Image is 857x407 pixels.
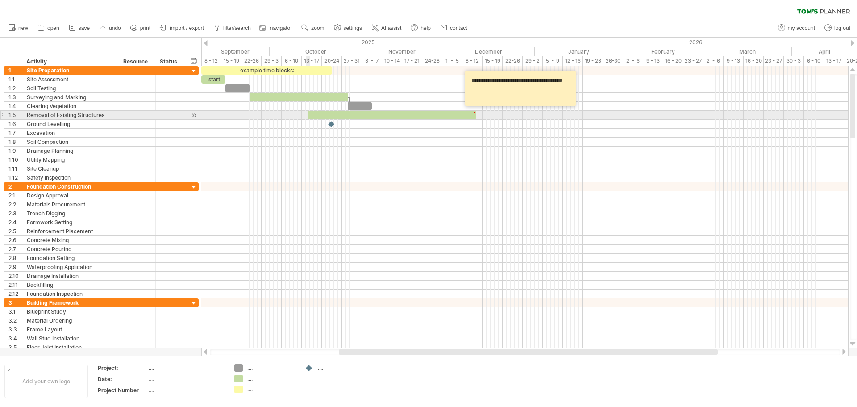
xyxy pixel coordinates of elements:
[158,22,207,34] a: import / export
[8,245,22,253] div: 2.7
[8,66,22,75] div: 1
[27,84,114,92] div: Soil Testing
[98,375,147,383] div: Date:
[27,147,114,155] div: Drainage Planning
[27,129,114,137] div: Excavation
[27,334,114,343] div: Wall Stud Installation
[8,84,22,92] div: 1.2
[804,56,824,66] div: 6 - 10
[27,120,114,128] div: Ground Levelling
[8,200,22,209] div: 2.2
[442,47,535,56] div: December 2025
[408,22,433,34] a: help
[27,227,114,235] div: Reinforcement Placement
[221,56,241,66] div: 15 - 19
[8,343,22,352] div: 3.5
[420,25,431,31] span: help
[27,316,114,325] div: Material Ordering
[258,22,295,34] a: navigator
[27,281,114,289] div: Backfilling
[247,375,296,382] div: ....
[311,25,324,31] span: zoom
[282,56,302,66] div: 6 - 10
[381,25,401,31] span: AI assist
[8,272,22,280] div: 2.10
[8,147,22,155] div: 1.9
[462,56,483,66] div: 8 - 12
[27,290,114,298] div: Foundation Inspection
[6,22,31,34] a: new
[27,66,114,75] div: Site Preparation
[98,386,147,394] div: Project Number
[181,47,270,56] div: September 2025
[8,316,22,325] div: 3.2
[149,364,224,372] div: ....
[27,191,114,200] div: Design Approval
[603,56,623,66] div: 26-30
[824,56,844,66] div: 13 - 17
[583,56,603,66] div: 19 - 23
[201,66,332,75] div: example time blocks:
[223,25,251,31] span: filter/search
[211,22,254,34] a: filter/search
[8,307,22,316] div: 3.1
[8,281,22,289] div: 2.11
[8,129,22,137] div: 1.7
[160,57,179,66] div: Status
[67,22,92,34] a: save
[362,47,442,56] div: November 2025
[8,75,22,84] div: 1.1
[563,56,583,66] div: 12 - 16
[27,200,114,209] div: Materials Procurement
[422,56,442,66] div: 24-28
[724,56,744,66] div: 9 - 13
[318,364,366,372] div: ....
[190,111,198,120] div: scroll to activity
[27,138,114,146] div: Soil Compaction
[26,57,114,66] div: Activity
[8,209,22,218] div: 2.3
[27,236,114,244] div: Concrete Mixing
[149,386,224,394] div: ....
[322,56,342,66] div: 20-24
[442,56,462,66] div: 1 - 5
[79,25,90,31] span: save
[643,56,663,66] div: 9 - 13
[109,25,121,31] span: undo
[18,25,28,31] span: new
[35,22,62,34] a: open
[149,375,224,383] div: ....
[788,25,815,31] span: my account
[332,22,365,34] a: settings
[402,56,422,66] div: 17 - 21
[369,22,404,34] a: AI assist
[8,138,22,146] div: 1.8
[362,56,382,66] div: 3 - 7
[8,120,22,128] div: 1.6
[98,364,147,372] div: Project:
[201,56,221,66] div: 8 - 12
[450,25,467,31] span: contact
[27,272,114,280] div: Drainage Installation
[27,298,114,307] div: Building Framework
[8,102,22,110] div: 1.4
[128,22,153,34] a: print
[123,57,150,66] div: Resource
[764,56,784,66] div: 23 - 27
[27,218,114,227] div: Formwork Setting
[247,386,296,393] div: ....
[27,254,114,262] div: Foundation Setting
[382,56,402,66] div: 10 - 14
[703,56,724,66] div: 2 - 6
[623,56,643,66] div: 2 - 6
[4,365,88,398] div: Add your own logo
[27,209,114,218] div: Trench Digging
[438,22,470,34] a: contact
[270,47,362,56] div: October 2025
[543,56,563,66] div: 5 - 9
[27,155,114,164] div: Utility Mapping
[523,56,543,66] div: 29 - 2
[8,218,22,227] div: 2.4
[27,325,114,334] div: Frame Layout
[27,182,114,191] div: Foundation Construction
